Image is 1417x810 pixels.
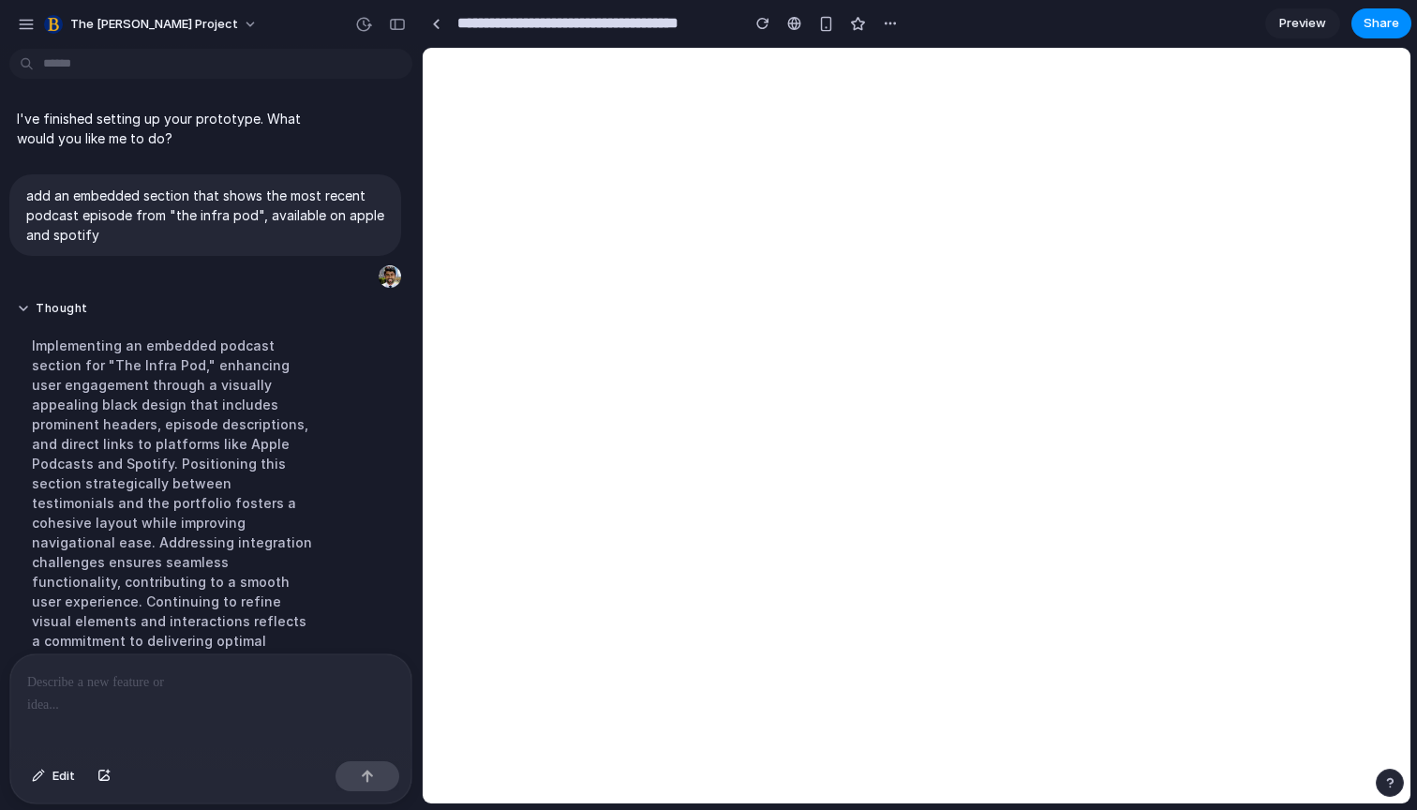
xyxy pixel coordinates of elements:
div: Implementing an embedded podcast section for "The Infra Pod," enhancing user engagement through a... [17,324,330,721]
button: The [PERSON_NAME] Project [37,9,267,39]
p: I've finished setting up your prototype. What would you like me to do? [17,109,330,148]
p: add an embedded section that shows the most recent podcast episode from "the infra pod", availabl... [26,186,384,245]
button: Edit [22,761,84,791]
span: The [PERSON_NAME] Project [70,15,238,34]
span: Edit [52,767,75,786]
a: Preview [1265,8,1340,38]
span: Preview [1279,14,1326,33]
button: Share [1351,8,1411,38]
span: Share [1364,14,1399,33]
